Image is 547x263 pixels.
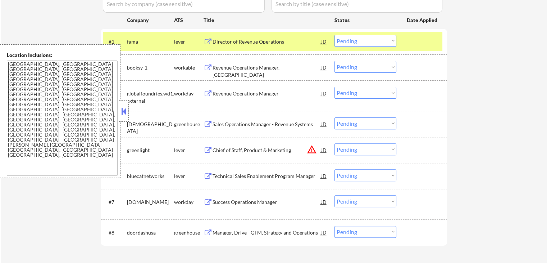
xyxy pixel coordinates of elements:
div: fama [127,38,174,45]
div: JD [320,117,328,130]
div: JD [320,61,328,74]
div: doordashusa [127,229,174,236]
div: lever [174,173,204,180]
div: Success Operations Manager [213,199,321,206]
div: JD [320,87,328,100]
div: Manager, Drive - GTM, Strategy and Operations [213,229,321,236]
div: greenlight [127,147,174,154]
div: workable [174,64,204,71]
div: Date Applied [407,17,438,24]
button: warning_amber [307,144,317,155]
div: workday [174,90,204,97]
div: [DOMAIN_NAME] [127,199,174,206]
div: globalfoundries.wd1.external [127,90,174,104]
div: Revenue Operations Manager [213,90,321,97]
div: Location Inclusions: [7,52,118,59]
div: Status [334,13,396,26]
div: Sales Operations Manager - Revenue Systems [213,121,321,128]
div: JD [320,143,328,156]
div: JD [320,195,328,208]
div: JD [320,169,328,182]
div: JD [320,226,328,239]
div: [DEMOGRAPHIC_DATA] [127,121,174,135]
div: #7 [109,199,121,206]
div: Company [127,17,174,24]
div: workday [174,199,204,206]
div: greenhouse [174,121,204,128]
div: greenhouse [174,229,204,236]
div: #1 [109,38,121,45]
div: bluecatnetworks [127,173,174,180]
div: lever [174,147,204,154]
div: Revenue Operations Manager, [GEOGRAPHIC_DATA] [213,64,321,78]
div: Title [204,17,328,24]
div: ATS [174,17,204,24]
div: Technical Sales Enablement Program Manager [213,173,321,180]
div: JD [320,35,328,48]
div: Chief of Staff, Product & Marketing [213,147,321,154]
div: booksy-1 [127,64,174,71]
div: Director of Revenue Operations [213,38,321,45]
div: #8 [109,229,121,236]
div: lever [174,38,204,45]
